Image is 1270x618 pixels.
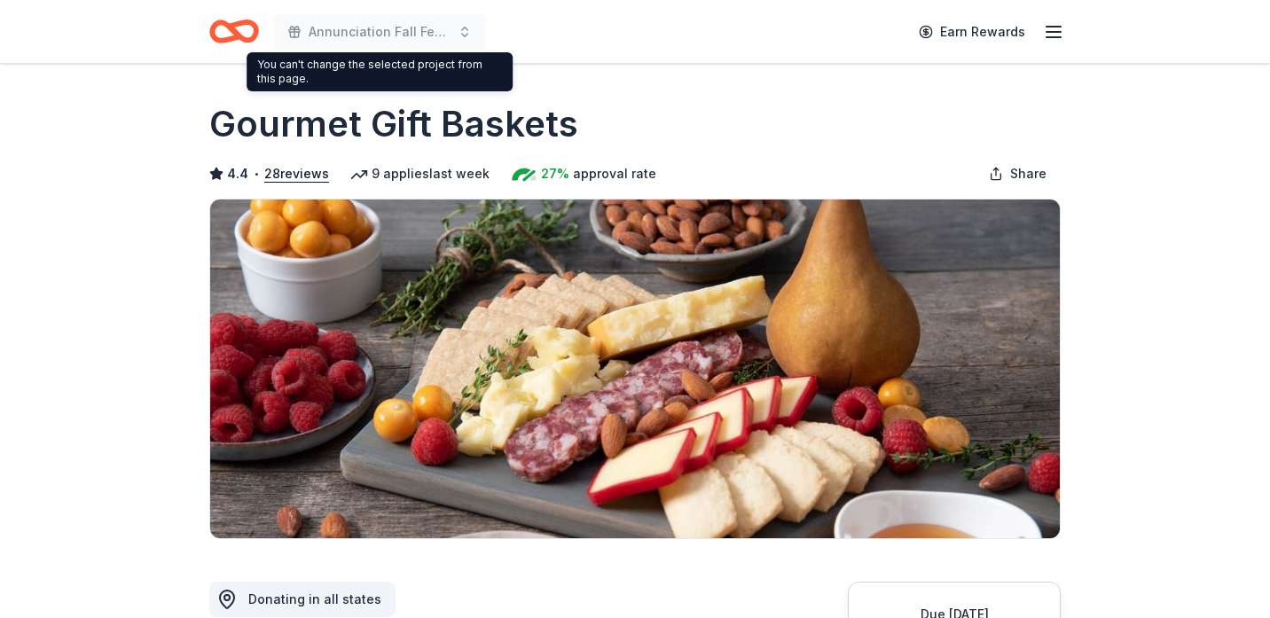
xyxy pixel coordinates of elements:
[1010,163,1047,184] span: Share
[210,199,1060,538] img: Image for Gourmet Gift Baskets
[209,99,578,149] h1: Gourmet Gift Baskets
[350,163,490,184] div: 9 applies last week
[247,52,513,91] div: You can't change the selected project from this page.
[309,21,451,43] span: Annunciation Fall Festival 2025
[248,591,381,606] span: Donating in all states
[209,11,259,52] a: Home
[227,163,248,184] span: 4.4
[264,163,329,184] button: 28reviews
[975,156,1061,192] button: Share
[254,167,260,181] span: •
[273,14,486,50] button: Annunciation Fall Festival 2025
[908,16,1036,48] a: Earn Rewards
[573,163,656,184] span: approval rate
[541,163,569,184] span: 27%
